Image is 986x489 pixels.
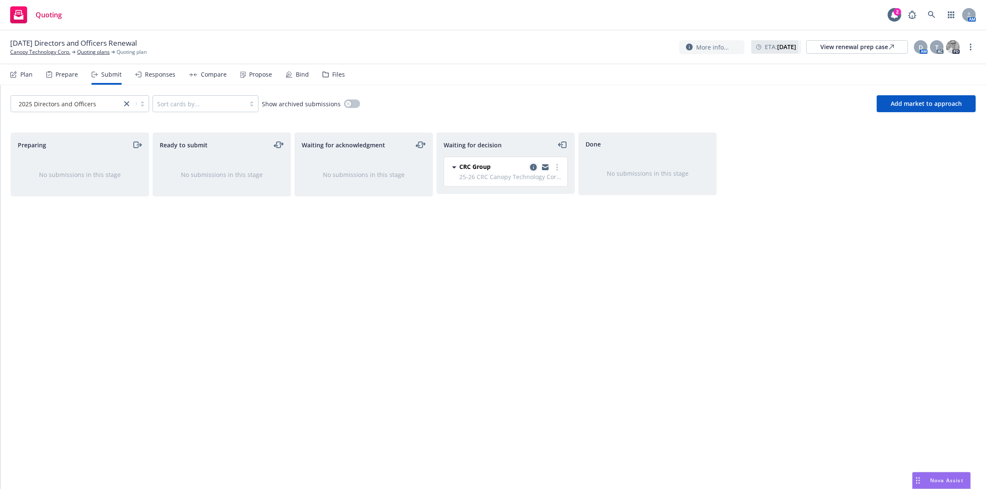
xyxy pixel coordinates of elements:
[894,8,901,16] div: 2
[696,43,729,52] span: More info...
[332,71,345,78] div: Files
[904,6,921,23] a: Report a Bug
[558,140,568,150] a: moveLeft
[946,40,960,54] img: photo
[10,48,70,56] a: Canopy Technology Corp.
[249,71,272,78] div: Propose
[145,71,175,78] div: Responses
[592,169,703,178] div: No submissions in this stage
[877,95,976,112] button: Add market to approach
[20,71,33,78] div: Plan
[891,99,962,108] span: Add market to approach
[919,43,923,52] span: D
[10,38,137,48] span: [DATE] Directors and Officers Renewal
[765,42,796,51] span: ETA :
[806,40,908,54] a: View renewal prep case
[18,141,46,149] span: Preparing
[913,472,923,489] div: Drag to move
[679,40,744,54] button: More info...
[912,472,971,489] button: Nova Assist
[935,43,939,52] span: T
[552,162,562,172] a: more
[160,141,208,149] span: Ready to submit
[586,140,601,149] span: Done
[923,6,940,23] a: Search
[308,170,419,179] div: No submissions in this stage
[416,140,426,150] a: moveLeftRight
[132,140,142,150] a: moveRight
[930,477,964,484] span: Nova Assist
[262,99,341,108] span: Show archived submissions
[777,43,796,51] strong: [DATE]
[101,71,122,78] div: Submit
[302,141,385,149] span: Waiting for acknowledgment
[15,99,117,108] span: 2025 Directors and Officers
[459,172,562,181] span: 25-26 CRC Canopy Technology Corp. renewal submision | Policy # AXIS00001296003 | exp [DATE] - 202...
[25,170,135,179] div: No submissions in this stage
[7,3,65,27] a: Quoting
[528,162,539,172] a: copy logging email
[19,99,96,108] span: 2025 Directors and Officers
[274,140,284,150] a: moveLeftRight
[943,6,960,23] a: Switch app
[540,162,550,172] a: copy logging email
[820,41,894,53] div: View renewal prep case
[56,71,78,78] div: Prepare
[167,170,277,179] div: No submissions in this stage
[459,162,491,171] span: CRC Group
[122,99,132,109] a: close
[966,42,976,52] a: more
[444,141,502,149] span: Waiting for decision
[296,71,309,78] div: Bind
[36,11,62,18] span: Quoting
[77,48,110,56] a: Quoting plans
[201,71,227,78] div: Compare
[117,48,147,56] span: Quoting plan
